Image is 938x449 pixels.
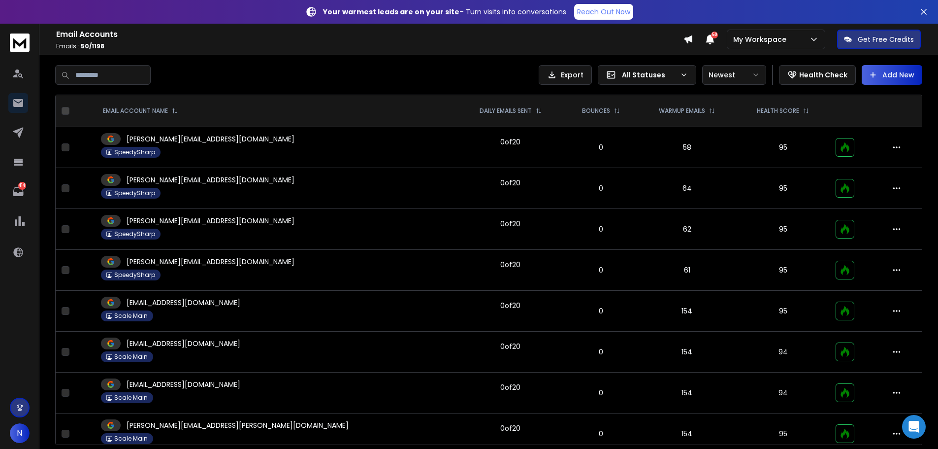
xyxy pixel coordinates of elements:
[56,42,683,50] p: Emails :
[638,373,737,414] td: 154
[858,35,914,44] p: Get Free Credits
[500,423,520,433] div: 0 of 20
[114,435,148,443] p: Scale Main
[127,420,349,430] p: [PERSON_NAME][EMAIL_ADDRESS][PERSON_NAME][DOMAIN_NAME]
[570,265,632,275] p: 0
[480,107,532,115] p: DAILY EMAILS SENT
[799,70,847,80] p: Health Check
[500,301,520,311] div: 0 of 20
[736,127,830,168] td: 95
[127,339,240,348] p: [EMAIL_ADDRESS][DOMAIN_NAME]
[127,175,294,185] p: [PERSON_NAME][EMAIL_ADDRESS][DOMAIN_NAME]
[638,127,737,168] td: 58
[736,250,830,291] td: 95
[56,29,683,40] h1: Email Accounts
[638,209,737,250] td: 62
[570,347,632,357] p: 0
[323,7,459,17] strong: Your warmest leads are on your site
[570,142,632,152] p: 0
[500,382,520,392] div: 0 of 20
[323,7,566,17] p: – Turn visits into conversations
[622,70,676,80] p: All Statuses
[500,178,520,188] div: 0 of 20
[10,423,30,443] button: N
[757,107,799,115] p: HEALTH SCORE
[114,353,148,361] p: Scale Main
[500,137,520,147] div: 0 of 20
[10,34,30,52] img: logo
[736,332,830,373] td: 94
[114,189,155,197] p: SpeedySharp
[103,107,178,115] div: EMAIL ACCOUNT NAME
[736,291,830,332] td: 95
[570,388,632,398] p: 0
[81,42,104,50] span: 50 / 1198
[127,257,294,267] p: [PERSON_NAME][EMAIL_ADDRESS][DOMAIN_NAME]
[127,134,294,144] p: [PERSON_NAME][EMAIL_ADDRESS][DOMAIN_NAME]
[779,65,856,85] button: Health Check
[127,298,240,308] p: [EMAIL_ADDRESS][DOMAIN_NAME]
[711,32,718,38] span: 50
[638,291,737,332] td: 154
[500,342,520,351] div: 0 of 20
[127,216,294,226] p: [PERSON_NAME][EMAIL_ADDRESS][DOMAIN_NAME]
[500,260,520,270] div: 0 of 20
[114,230,155,238] p: SpeedySharp
[574,4,633,20] a: Reach Out Now
[570,224,632,234] p: 0
[736,209,830,250] td: 95
[736,373,830,414] td: 94
[902,415,926,439] div: Open Intercom Messenger
[8,182,28,202] a: 414
[570,183,632,193] p: 0
[500,219,520,229] div: 0 of 20
[114,312,148,320] p: Scale Main
[582,107,610,115] p: BOUNCES
[127,380,240,389] p: [EMAIL_ADDRESS][DOMAIN_NAME]
[638,250,737,291] td: 61
[114,394,148,402] p: Scale Main
[837,30,921,49] button: Get Free Credits
[736,168,830,209] td: 95
[638,332,737,373] td: 154
[539,65,592,85] button: Export
[577,7,630,17] p: Reach Out Now
[570,306,632,316] p: 0
[114,271,155,279] p: SpeedySharp
[862,65,922,85] button: Add New
[702,65,766,85] button: Newest
[114,148,155,156] p: SpeedySharp
[18,182,26,190] p: 414
[570,429,632,439] p: 0
[659,107,705,115] p: WARMUP EMAILS
[638,168,737,209] td: 64
[733,35,790,44] p: My Workspace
